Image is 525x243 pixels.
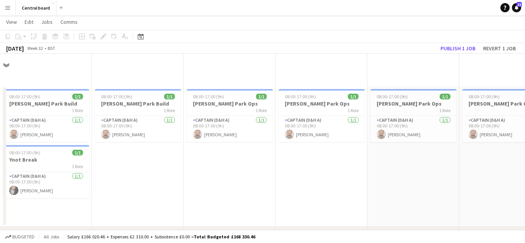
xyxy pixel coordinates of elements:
h3: [PERSON_NAME] Park Ops [370,100,457,107]
div: [DATE] [6,45,24,52]
span: 08:00-17:00 (9h) [377,94,408,99]
a: 22 [512,3,521,12]
h3: [PERSON_NAME] Park Build [95,100,181,107]
span: 1/1 [256,94,267,99]
span: Edit [25,18,33,25]
div: BST [48,45,55,51]
app-card-role: Captain (D&H A)1/108:00-17:00 (9h)[PERSON_NAME] [3,172,89,198]
app-job-card: 08:00-17:00 (9h)1/1[PERSON_NAME] Park Ops1 RoleCaptain (D&H A)1/108:00-17:00 (9h)[PERSON_NAME] [279,89,365,142]
span: 1/1 [72,94,83,99]
a: Jobs [38,17,56,27]
h3: [PERSON_NAME] Park Ops [187,100,273,107]
span: 22 [517,2,522,7]
app-job-card: 08:00-17:00 (9h)1/1[PERSON_NAME] Park Ops1 RoleCaptain (D&H A)1/108:00-17:00 (9h)[PERSON_NAME] [187,89,273,142]
span: 08:00-17:00 (9h) [469,94,500,99]
h3: [PERSON_NAME] Park Ops [279,100,365,107]
span: Week 32 [25,45,45,51]
h3: Ynot Break [3,156,89,163]
h3: [PERSON_NAME] Park Build [3,100,89,107]
app-job-card: 08:00-17:00 (9h)1/1[PERSON_NAME] Park Ops1 RoleCaptain (D&H A)1/108:00-17:00 (9h)[PERSON_NAME] [370,89,457,142]
span: 08:00-17:00 (9h) [101,94,132,99]
span: 1/1 [348,94,359,99]
span: 1 Role [72,164,83,169]
app-card-role: Captain (D&H A)1/108:00-17:00 (9h)[PERSON_NAME] [95,116,181,142]
span: Jobs [41,18,53,25]
span: 1 Role [256,107,267,113]
button: Revert 1 job [480,43,519,53]
a: Edit [22,17,37,27]
span: Budgeted [12,234,35,240]
span: All jobs [42,234,61,240]
a: View [3,17,20,27]
app-job-card: 08:00-17:00 (9h)1/1Ynot Break1 RoleCaptain (D&H A)1/108:00-17:00 (9h)[PERSON_NAME] [3,145,89,198]
app-card-role: Captain (D&H A)1/108:00-17:00 (9h)[PERSON_NAME] [370,116,457,142]
span: 08:00-17:00 (9h) [193,94,224,99]
span: 1 Role [347,107,359,113]
button: Budgeted [4,233,36,241]
span: View [6,18,17,25]
app-card-role: Captain (D&H A)1/108:00-17:00 (9h)[PERSON_NAME] [3,116,89,142]
app-card-role: Captain (D&H A)1/108:00-17:00 (9h)[PERSON_NAME] [187,116,273,142]
a: Comms [57,17,81,27]
span: 1/1 [164,94,175,99]
span: 1 Role [439,107,450,113]
span: Comms [60,18,78,25]
span: 08:00-17:00 (9h) [285,94,316,99]
span: 1/1 [72,150,83,155]
app-card-role: Captain (D&H A)1/108:00-17:00 (9h)[PERSON_NAME] [279,116,365,142]
div: One Circle Festivals [12,229,64,237]
button: Publish 1 job [437,43,478,53]
span: 1/1 [440,94,450,99]
app-job-card: 08:00-17:00 (9h)1/1[PERSON_NAME] Park Build1 RoleCaptain (D&H A)1/108:00-17:00 (9h)[PERSON_NAME] [95,89,181,142]
div: Salary £166 020.46 + Expenses £2 310.00 + Subsistence £0.00 = [67,234,255,240]
button: Central board [16,0,56,15]
span: 1 Role [72,107,83,113]
span: 1 Role [164,107,175,113]
span: 08:00-17:00 (9h) [9,94,40,99]
app-job-card: 08:00-17:00 (9h)1/1[PERSON_NAME] Park Build1 RoleCaptain (D&H A)1/108:00-17:00 (9h)[PERSON_NAME] [3,89,89,142]
span: Total Budgeted £168 330.46 [194,234,255,240]
span: 08:00-17:00 (9h) [9,150,40,155]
